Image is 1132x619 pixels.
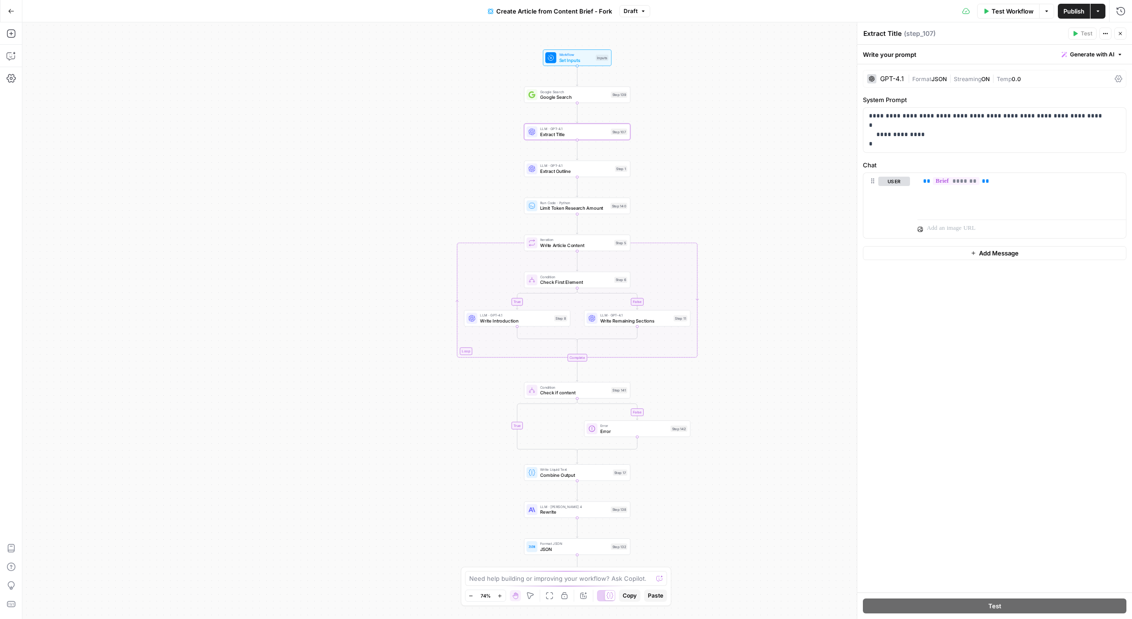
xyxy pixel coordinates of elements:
[954,76,981,83] span: Streaming
[600,423,668,428] span: Error
[480,317,551,324] span: Write Introduction
[880,76,904,82] div: GPT-4.1
[559,57,593,64] span: Set Inputs
[671,426,688,432] div: Step 142
[516,288,577,309] g: Edge from step_6 to step_8
[517,399,577,453] g: Edge from step_141 to step_141-conditional-end
[540,205,608,212] span: Limit Token Research Amount
[576,140,578,160] g: Edge from step_107 to step_1
[540,541,608,546] span: Format JSON
[623,591,637,600] span: Copy
[540,94,608,101] span: Google Search
[1081,29,1092,38] span: Test
[496,7,612,16] span: Create Article from Content Brief - Fork
[540,546,608,553] span: JSON
[1068,28,1097,40] button: Test
[554,315,567,321] div: Step 8
[596,55,608,61] div: Inputs
[863,246,1126,260] button: Add Message
[611,129,627,135] div: Step 107
[611,203,627,209] div: Step 140
[979,248,1019,258] span: Add Message
[540,200,608,206] span: Run Code · Python
[540,168,612,175] span: Extract Outline
[540,242,611,249] span: Write Article Content
[540,504,608,509] span: LLM · [PERSON_NAME] 4
[600,427,668,434] span: Error
[624,7,638,15] span: Draft
[992,7,1034,16] span: Test Workflow
[464,310,570,326] div: LLM · GPT-4.1Write IntroductionStep 8
[480,312,551,318] span: LLM · GPT-4.1
[524,464,630,481] div: Write Liquid TextCombine OutputStep 17
[576,518,578,538] g: Edge from step_138 to step_132
[559,52,593,57] span: Workflow
[1070,50,1114,59] span: Generate with AI
[997,76,1012,83] span: Temp
[600,317,671,324] span: Write Remaining Sections
[576,362,578,382] g: Edge from step_5-iteration-end to step_141
[524,160,630,177] div: LLM · GPT-4.1Extract OutlineStep 1
[863,95,1126,104] label: System Prompt
[600,312,671,318] span: LLM · GPT-4.1
[644,590,667,602] button: Paste
[524,272,630,288] div: ConditionCheck First ElementStep 6
[1063,7,1084,16] span: Publish
[540,389,608,396] span: Check if content
[988,601,1001,611] span: Test
[613,469,627,475] div: Step 17
[576,103,578,123] g: Edge from step_139 to step_107
[524,49,630,66] div: WorkflowSet InputsInputs
[981,76,990,83] span: ON
[524,502,630,518] div: LLM · [PERSON_NAME] 4RewriteStep 138
[540,126,608,131] span: LLM · GPT-4.1
[577,437,637,453] g: Edge from step_142 to step_141-conditional-end
[524,354,630,361] div: Complete
[576,66,578,86] g: Edge from start to step_139
[878,177,910,186] button: user
[619,5,650,17] button: Draft
[480,592,491,599] span: 74%
[611,92,627,98] div: Step 139
[576,555,578,575] g: Edge from step_132 to end
[584,420,690,437] div: ErrorErrorStep 142
[524,234,630,251] div: LoopIterationWrite Article ContentStep 5
[524,382,630,399] div: ConditionCheck if contentStep 141
[576,214,578,234] g: Edge from step_140 to step_5
[540,131,608,138] span: Extract Title
[1058,4,1090,19] button: Publish
[611,543,627,550] div: Step 132
[577,399,638,420] g: Edge from step_141 to step_142
[614,240,627,246] div: Step 5
[540,385,608,390] span: Condition
[540,509,608,516] span: Rewrite
[648,591,663,600] span: Paste
[517,327,577,343] g: Edge from step_8 to step_6-conditional-end
[611,507,627,513] div: Step 138
[540,274,611,280] span: Condition
[576,451,578,464] g: Edge from step_141-conditional-end to step_17
[577,327,637,343] g: Edge from step_11 to step_6-conditional-end
[912,76,931,83] span: Format
[524,87,630,103] div: Google SearchGoogle SearchStep 139
[931,76,947,83] span: JSON
[1058,48,1126,61] button: Generate with AI
[863,173,910,238] div: user
[524,538,630,555] div: Format JSONJSONStep 132
[615,166,627,172] div: Step 1
[576,177,578,197] g: Edge from step_1 to step_140
[863,29,902,38] textarea: Extract Title
[863,598,1126,613] button: Test
[584,310,690,326] div: LLM · GPT-4.1Write Remaining SectionsStep 11
[540,279,611,286] span: Check First Element
[904,29,936,38] span: ( step_107 )
[482,4,618,19] button: Create Article from Content Brief - Fork
[540,467,610,472] span: Write Liquid Text
[540,89,608,95] span: Google Search
[524,198,630,214] div: Run Code · PythonLimit Token Research AmountStep 140
[990,74,997,83] span: |
[857,45,1132,64] div: Write your prompt
[576,481,578,501] g: Edge from step_17 to step_138
[540,472,610,479] span: Combine Output
[540,237,611,243] span: Iteration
